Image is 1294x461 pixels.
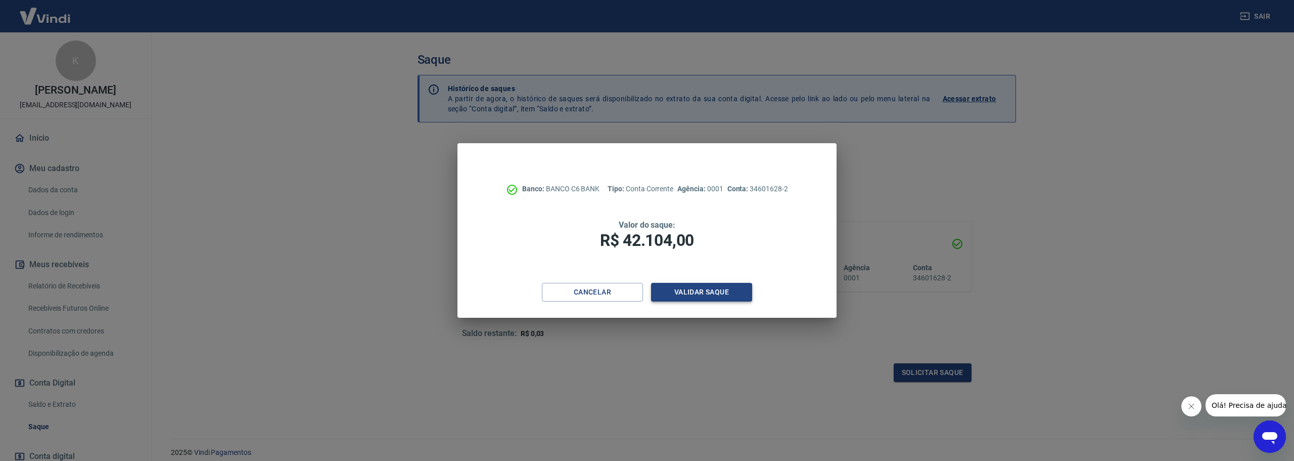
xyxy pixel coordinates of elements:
[1254,421,1286,453] iframe: Botão para abrir a janela de mensagens
[522,185,546,193] span: Banco:
[677,184,723,194] p: 0001
[651,283,752,302] button: Validar saque
[1181,396,1201,416] iframe: Fechar mensagem
[600,231,694,250] span: R$ 42.104,00
[619,220,675,230] span: Valor do saque:
[677,185,707,193] span: Agência:
[608,185,626,193] span: Tipo:
[1206,394,1286,416] iframe: Mensagem da empresa
[6,7,85,15] span: Olá! Precisa de ajuda?
[727,185,750,193] span: Conta:
[542,283,643,302] button: Cancelar
[608,184,673,194] p: Conta Corrente
[522,184,599,194] p: BANCO C6 BANK
[727,184,788,194] p: 34601628-2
